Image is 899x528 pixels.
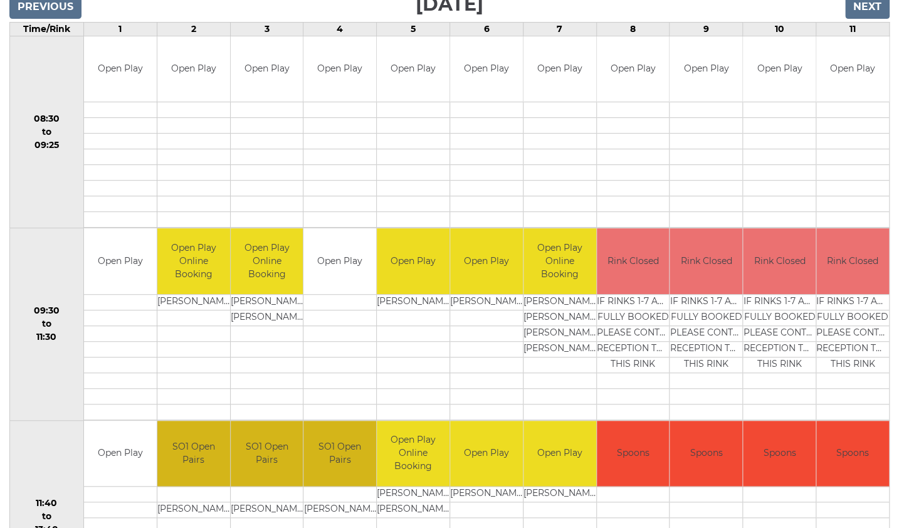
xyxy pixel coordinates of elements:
td: [PERSON_NAME] [377,294,450,310]
td: Open Play Online Booking [157,228,230,294]
td: Spoons [743,421,816,487]
td: IF RINKS 1-7 ARE [743,294,816,310]
td: [PERSON_NAME] [231,310,303,325]
td: SO1 Open Pairs [231,421,303,487]
td: FULLY BOOKED [816,310,889,325]
td: Open Play [231,36,303,102]
td: 6 [450,22,523,36]
td: IF RINKS 1-7 ARE [597,294,670,310]
td: [PERSON_NAME] [231,502,303,518]
td: FULLY BOOKED [597,310,670,325]
td: SO1 Open Pairs [303,421,376,487]
td: 8 [596,22,670,36]
td: Spoons [670,421,742,487]
td: Open Play [450,36,523,102]
td: Open Play Online Booking [377,421,450,487]
td: [PERSON_NAME] [450,487,523,502]
td: Rink Closed [597,228,670,294]
td: [PERSON_NAME] [523,325,596,341]
td: RECEPTION TO BOOK [597,341,670,357]
td: [PERSON_NAME] [523,310,596,325]
td: Open Play [523,36,596,102]
td: Open Play [743,36,816,102]
td: FULLY BOOKED [743,310,816,325]
td: Time/Rink [10,22,84,36]
td: Spoons [597,421,670,487]
td: Open Play [157,36,230,102]
td: 11 [816,22,890,36]
td: [PERSON_NAME] [523,487,596,502]
td: Open Play [670,36,742,102]
td: Rink Closed [670,228,742,294]
td: Open Play [450,228,523,294]
td: [PERSON_NAME] [157,294,230,310]
td: PLEASE CONTACT [597,325,670,341]
td: [PERSON_NAME] [231,294,303,310]
td: [PERSON_NAME] [450,294,523,310]
td: THIS RINK [743,357,816,372]
td: 10 [743,22,816,36]
td: IF RINKS 1-7 ARE [816,294,889,310]
td: IF RINKS 1-7 ARE [670,294,742,310]
td: PLEASE CONTACT [816,325,889,341]
td: FULLY BOOKED [670,310,742,325]
td: Open Play [84,421,157,487]
td: RECEPTION TO BOOK [816,341,889,357]
td: Open Play [523,421,596,487]
td: 4 [303,22,377,36]
td: THIS RINK [816,357,889,372]
td: Open Play Online Booking [523,228,596,294]
td: Open Play [84,36,157,102]
td: 08:30 to 09:25 [10,36,84,228]
td: PLEASE CONTACT [670,325,742,341]
td: SO1 Open Pairs [157,421,230,487]
td: Open Play [816,36,889,102]
td: [PERSON_NAME] [157,502,230,518]
td: 09:30 to 11:30 [10,228,84,421]
td: 7 [523,22,596,36]
td: Open Play [597,36,670,102]
td: [PERSON_NAME] [523,294,596,310]
td: 5 [377,22,450,36]
td: Open Play [377,228,450,294]
td: PLEASE CONTACT [743,325,816,341]
td: THIS RINK [670,357,742,372]
td: [PERSON_NAME] [377,487,450,502]
td: Rink Closed [743,228,816,294]
td: Open Play Online Booking [231,228,303,294]
td: RECEPTION TO BOOK [670,341,742,357]
td: 2 [157,22,230,36]
td: [PERSON_NAME] [523,341,596,357]
td: Open Play [303,36,376,102]
td: RECEPTION TO BOOK [743,341,816,357]
td: 1 [83,22,157,36]
td: Spoons [816,421,889,487]
td: [PERSON_NAME] [377,502,450,518]
td: THIS RINK [597,357,670,372]
td: Open Play [377,36,450,102]
td: Open Play [84,228,157,294]
td: 3 [230,22,303,36]
td: Open Play [303,228,376,294]
td: Open Play [450,421,523,487]
td: [PERSON_NAME] [303,502,376,518]
td: Rink Closed [816,228,889,294]
td: 9 [670,22,743,36]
